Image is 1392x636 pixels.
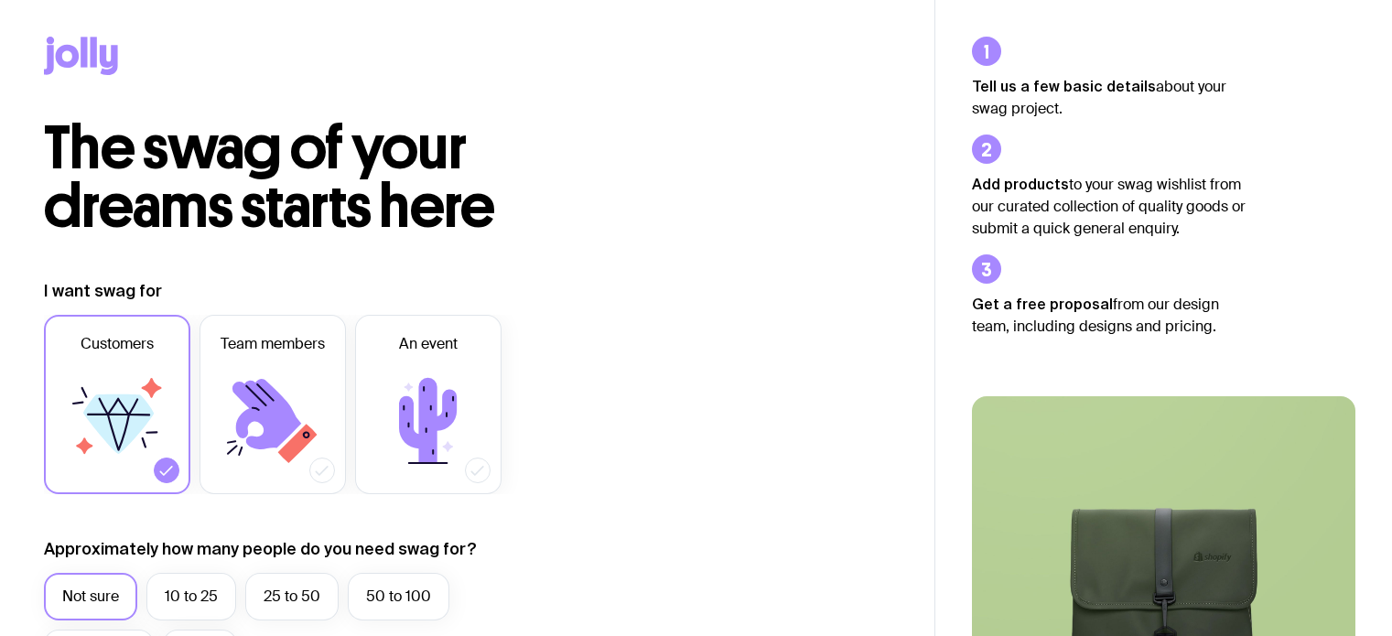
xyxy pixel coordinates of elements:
[399,333,458,355] span: An event
[245,573,339,620] label: 25 to 50
[44,573,137,620] label: Not sure
[221,333,325,355] span: Team members
[44,280,162,302] label: I want swag for
[146,573,236,620] label: 10 to 25
[972,173,1246,240] p: to your swag wishlist from our curated collection of quality goods or submit a quick general enqu...
[972,78,1156,94] strong: Tell us a few basic details
[44,112,495,243] span: The swag of your dreams starts here
[972,293,1246,338] p: from our design team, including designs and pricing.
[972,296,1113,312] strong: Get a free proposal
[972,75,1246,120] p: about your swag project.
[44,538,477,560] label: Approximately how many people do you need swag for?
[348,573,449,620] label: 50 to 100
[972,176,1069,192] strong: Add products
[81,333,154,355] span: Customers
